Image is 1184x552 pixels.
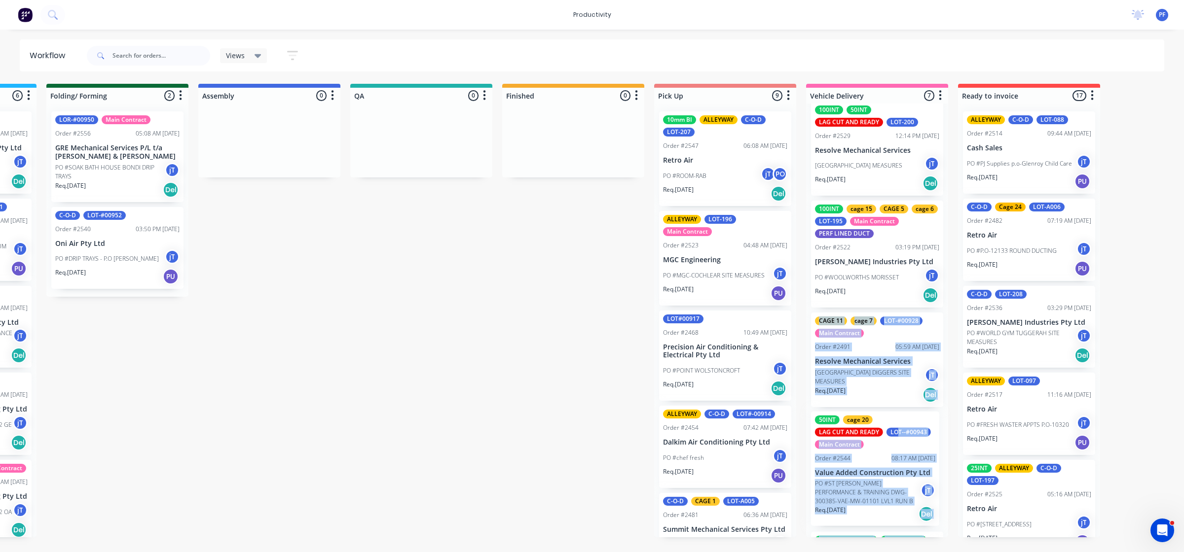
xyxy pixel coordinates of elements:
[815,175,846,184] p: Req. [DATE]
[967,464,992,473] div: 25INT
[663,285,694,294] p: Req. [DATE]
[659,111,791,206] div: 10mm BIALLEYWAYC-O-DLOT-207Order #254706:08 AM [DATE]Retro AirPO #ROOM-RABjTPOReq.[DATE]Del
[773,536,787,551] div: jT
[773,361,787,376] div: jT
[967,390,1002,399] div: Order #2517
[895,243,939,252] div: 03:19 PM [DATE]
[811,102,943,196] div: 100INT50INTLAG CUT AND READYLOT-200Order #252912:14 PM [DATE]Resolve Mechanical Services[GEOGRAPH...
[55,115,98,124] div: LOR-#00950
[1047,216,1091,225] div: 07:19 AM [DATE]
[773,448,787,463] div: jT
[13,241,28,256] div: jT
[663,328,699,337] div: Order #2468
[663,366,740,375] p: PO #POINT WOLSTONCROFT
[773,167,787,181] div: PO
[850,217,899,226] div: Main Contract
[663,128,695,137] div: LOT-207
[165,163,180,177] div: jT
[815,243,851,252] div: Order #2522
[659,310,791,401] div: LOT#00917Order #246810:49 AM [DATE]Precision Air Conditioning & Electrical Pty LtdPO #POINT WOLST...
[815,357,939,366] p: Resolve Mechanical Services
[663,141,699,150] div: Order #2547
[165,249,180,264] div: jT
[13,415,28,430] div: jT
[11,435,27,450] div: Del
[1047,490,1091,499] div: 05:16 AM [DATE]
[226,50,245,61] span: Views
[663,185,694,194] p: Req. [DATE]
[815,229,874,238] div: PERF LINED DUCT
[163,269,179,284] div: PU
[743,511,787,519] div: 06:36 AM [DATE]
[967,520,1032,529] p: PO #[STREET_ADDRESS]
[55,144,180,161] p: GRE Mechanical Services P/L t/a [PERSON_NAME] & [PERSON_NAME]
[815,118,883,127] div: LAG CUT AND READY
[1074,534,1090,550] div: PU
[55,254,159,263] p: PO #DRIP TRAYS - P.O [PERSON_NAME]
[13,328,28,343] div: jT
[1074,347,1090,363] div: Del
[967,246,1057,255] p: PO #P.O-12133 ROUND DUCTING
[895,132,939,140] div: 12:14 PM [DATE]
[967,434,998,443] p: Req. [DATE]
[55,211,80,220] div: C-O-D
[967,203,992,211] div: C-O-D
[995,290,1027,299] div: LOT-208
[743,241,787,250] div: 04:48 AM [DATE]
[18,7,33,22] img: Factory
[1029,203,1065,211] div: LOT-A006
[967,420,1069,429] p: PO #FRESH WASTER APPTS P.O-10320
[11,173,27,189] div: Del
[1076,328,1091,343] div: jT
[1008,115,1033,124] div: C-O-D
[773,266,787,281] div: jT
[112,46,210,66] input: Search for orders...
[967,144,1091,152] p: Cash Sales
[967,405,1091,414] p: Retro Air
[663,115,696,124] div: 10mm BI
[663,241,699,250] div: Order #2523
[663,380,694,389] p: Req. [DATE]
[136,129,180,138] div: 05:08 AM [DATE]
[925,268,939,283] div: jT
[771,186,786,202] div: Del
[967,173,998,182] p: Req. [DATE]
[663,467,694,476] p: Req. [DATE]
[967,329,1076,346] p: PO #WORLD GYM TUGGERAH SITE MEASURES
[55,225,91,234] div: Order #2540
[663,156,787,165] p: Retro Air
[663,453,704,462] p: PO #chef fresh
[1047,304,1091,312] div: 03:29 PM [DATE]
[881,536,926,545] div: 50 VAPASTOP
[1074,435,1090,450] div: PU
[1150,518,1174,542] iframe: Intercom live chat
[771,285,786,301] div: PU
[815,205,843,213] div: 100INT
[847,205,876,213] div: cage 15
[815,217,847,226] div: LOT-195
[815,161,902,170] p: [GEOGRAPHIC_DATA] MEASURES
[967,129,1002,138] div: Order #2514
[663,256,787,264] p: MGC Engineering
[568,7,616,22] div: productivity
[1047,129,1091,138] div: 09:44 AM [DATE]
[761,167,776,181] div: jT
[815,287,846,296] p: Req. [DATE]
[967,290,992,299] div: C-O-D
[815,146,939,155] p: Resolve Mechanical Services
[723,497,759,506] div: LOT-A005
[967,505,1091,513] p: Retro Air
[663,497,688,506] div: C-O-D
[700,115,738,124] div: ALLEYWAY
[887,118,918,127] div: LOT-200
[967,115,1005,124] div: ALLEYWAY
[55,129,91,138] div: Order #2556
[967,347,998,356] p: Req. [DATE]
[663,271,765,280] p: PO #MGC-COCHLEAR SITE MEASURES
[136,225,180,234] div: 03:50 PM [DATE]
[55,181,86,190] p: Req. [DATE]
[83,211,126,220] div: LOT-#00952
[995,203,1026,211] div: Cage 24
[663,343,787,360] p: Precision Air Conditioning & Electrical Pty Ltd
[704,215,736,224] div: LOT-196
